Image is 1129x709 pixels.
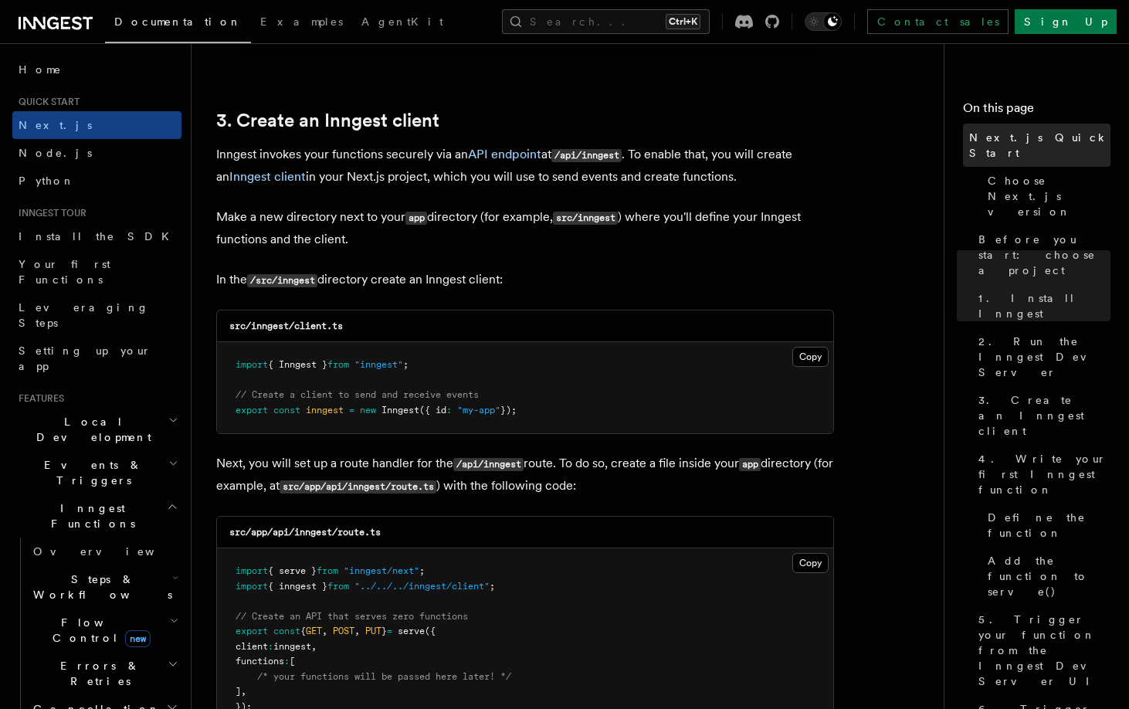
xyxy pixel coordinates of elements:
span: client [236,641,268,652]
span: , [322,626,327,636]
span: Features [12,392,64,405]
span: Examples [260,15,343,28]
code: /api/inngest [551,149,622,162]
span: Documentation [114,15,242,28]
span: ({ [425,626,436,636]
span: "inngest" [354,359,403,370]
span: { Inngest } [268,359,327,370]
span: Home [19,62,62,77]
span: // Create an API that serves zero functions [236,611,468,622]
a: 3. Create an Inngest client [972,386,1110,445]
a: AgentKit [352,5,453,42]
span: , [354,626,360,636]
span: inngest [273,641,311,652]
button: Search...Ctrl+K [502,9,710,34]
a: Install the SDK [12,222,181,250]
span: }); [500,405,517,416]
a: Before you start: choose a project [972,226,1110,284]
a: 1. Install Inngest [972,284,1110,327]
code: src/app/api/inngest/route.ts [229,527,381,538]
span: Next.js Quick Start [969,130,1110,161]
button: Errors & Retries [27,652,181,695]
button: Events & Triggers [12,451,181,494]
code: app [739,458,761,471]
span: { serve } [268,565,317,576]
span: POST [333,626,354,636]
a: Overview [27,538,181,565]
span: "inngest/next" [344,565,419,576]
span: import [236,565,268,576]
code: /src/inngest [247,274,317,287]
span: PUT [365,626,381,636]
a: Home [12,56,181,83]
span: // Create a client to send and receive events [236,389,479,400]
span: const [273,405,300,416]
span: "my-app" [457,405,500,416]
span: [ [290,656,295,667]
a: Documentation [105,5,251,43]
a: Next.js Quick Start [963,124,1110,167]
code: src/inngest [553,212,618,225]
code: src/inngest/client.ts [229,321,343,331]
span: } [381,626,387,636]
span: Steps & Workflows [27,572,172,602]
span: Choose Next.js version [988,173,1110,219]
span: Setting up your app [19,344,151,372]
span: AgentKit [361,15,443,28]
a: Choose Next.js version [982,167,1110,226]
button: Copy [792,553,829,573]
span: Install the SDK [19,230,178,243]
a: Sign Up [1015,9,1117,34]
a: 5. Trigger your function from the Inngest Dev Server UI [972,606,1110,695]
a: 2. Run the Inngest Dev Server [972,327,1110,386]
span: Define the function [988,510,1110,541]
span: 3. Create an Inngest client [978,392,1110,439]
button: Copy [792,347,829,367]
span: GET [306,626,322,636]
span: ] [236,686,241,697]
span: : [446,405,452,416]
span: from [317,565,338,576]
span: Overview [33,545,192,558]
span: : [284,656,290,667]
span: ; [419,565,425,576]
a: Python [12,167,181,195]
span: export [236,626,268,636]
span: Add the function to serve() [988,553,1110,599]
span: Quick start [12,96,80,108]
span: from [327,581,349,592]
span: Inngest Functions [12,500,167,531]
a: Leveraging Steps [12,293,181,337]
span: 4. Write your first Inngest function [978,451,1110,497]
span: : [268,641,273,652]
button: Local Development [12,408,181,451]
span: import [236,581,268,592]
a: 3. Create an Inngest client [216,110,439,131]
a: Contact sales [867,9,1009,34]
span: Flow Control [27,615,170,646]
button: Inngest Functions [12,494,181,538]
span: 5. Trigger your function from the Inngest Dev Server UI [978,612,1110,689]
span: ; [490,581,495,592]
span: = [349,405,354,416]
span: export [236,405,268,416]
a: Node.js [12,139,181,167]
span: 1. Install Inngest [978,290,1110,321]
span: import [236,359,268,370]
p: In the directory create an Inngest client: [216,269,834,291]
code: /api/inngest [453,458,524,471]
span: Events & Triggers [12,457,168,488]
button: Flow Controlnew [27,609,181,652]
a: Examples [251,5,352,42]
span: const [273,626,300,636]
code: app [405,212,427,225]
span: = [387,626,392,636]
p: Next, you will set up a route handler for the route. To do so, create a file inside your director... [216,453,834,497]
span: ; [403,359,409,370]
span: { inngest } [268,581,327,592]
a: API endpoint [468,147,541,161]
h4: On this page [963,99,1110,124]
button: Toggle dark mode [805,12,842,31]
span: new [125,630,151,647]
span: ({ id [419,405,446,416]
